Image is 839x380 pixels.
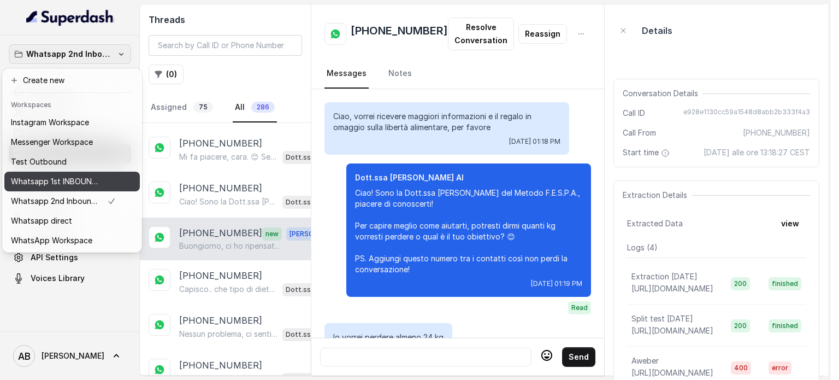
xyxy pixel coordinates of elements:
[11,175,98,188] p: Whatsapp 1st INBOUND Workspace
[11,195,98,208] p: Whatsapp 2nd Inbound BM5
[4,71,140,90] button: Create new
[9,44,131,64] button: Whatsapp 2nd Inbound BM5
[11,136,93,149] p: Messenger Workspace
[2,68,142,253] div: Whatsapp 2nd Inbound BM5
[11,234,92,247] p: WhatsApp Workspace
[11,116,89,129] p: Instagram Workspace
[11,155,67,168] p: Test Outbound
[26,48,114,61] p: Whatsapp 2nd Inbound BM5
[4,95,140,113] header: Workspaces
[11,214,72,227] p: Whatsapp direct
